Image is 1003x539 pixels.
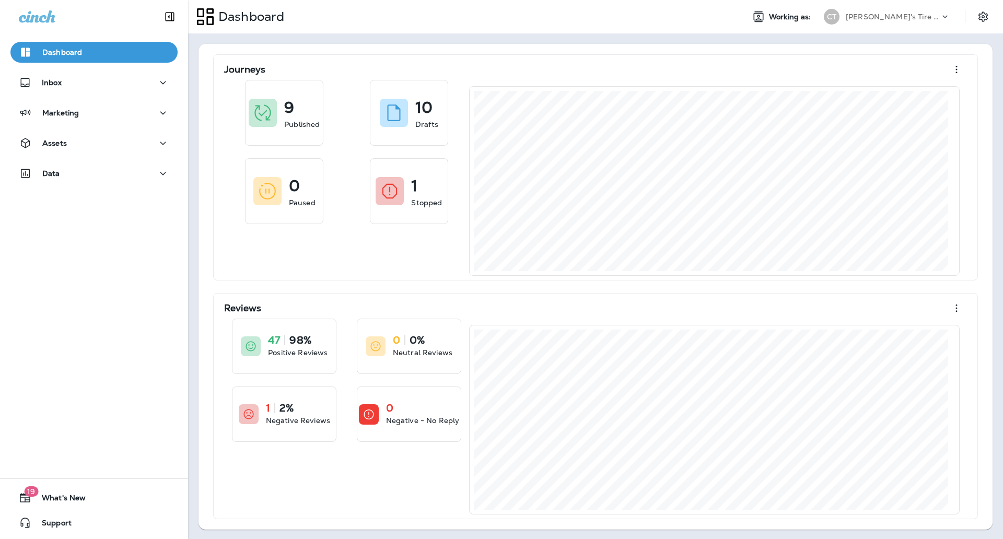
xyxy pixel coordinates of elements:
[10,163,178,184] button: Data
[10,512,178,533] button: Support
[10,42,178,63] button: Dashboard
[284,119,320,130] p: Published
[289,335,311,345] p: 98%
[10,133,178,154] button: Assets
[24,486,38,497] span: 19
[289,197,316,208] p: Paused
[266,403,270,413] p: 1
[769,13,813,21] span: Working as:
[974,7,993,26] button: Settings
[393,347,452,358] p: Neutral Reviews
[42,169,60,178] p: Data
[410,335,425,345] p: 0%
[42,48,82,56] p: Dashboard
[284,102,294,113] p: 9
[279,403,294,413] p: 2%
[846,13,940,21] p: [PERSON_NAME]'s Tire & Auto
[224,303,261,313] p: Reviews
[386,403,393,413] p: 0
[42,78,62,87] p: Inbox
[393,335,400,345] p: 0
[266,415,330,426] p: Negative Reviews
[386,415,460,426] p: Negative - No Reply
[155,6,184,27] button: Collapse Sidebar
[824,9,839,25] div: CT
[268,335,280,345] p: 47
[10,487,178,508] button: 19What's New
[214,9,284,25] p: Dashboard
[415,102,433,113] p: 10
[31,519,72,531] span: Support
[268,347,328,358] p: Positive Reviews
[411,197,442,208] p: Stopped
[224,64,265,75] p: Journeys
[411,181,417,191] p: 1
[42,139,67,147] p: Assets
[289,181,300,191] p: 0
[42,109,79,117] p: Marketing
[10,102,178,123] button: Marketing
[415,119,438,130] p: Drafts
[10,72,178,93] button: Inbox
[31,494,86,506] span: What's New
